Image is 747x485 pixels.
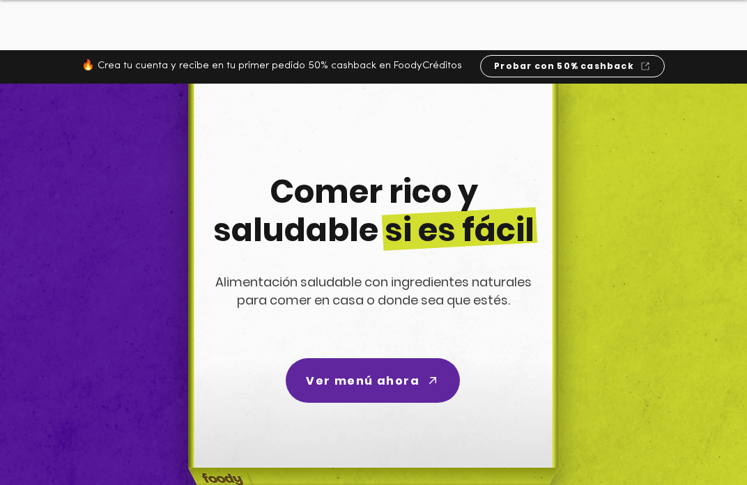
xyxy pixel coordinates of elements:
span: Alimentación saludable con ingredientes naturales para comer en casa o donde sea que estés. [215,273,532,309]
span: Ver menú ahora [306,372,419,390]
a: Probar con 50% cashback [480,55,665,77]
span: 🔥 Crea tu cuenta y recibe en tu primer pedido 50% cashback en FoodyCréditos [82,61,462,71]
span: Probar con 50% cashback [494,60,634,72]
span: Comer rico y saludable si es fácil [213,169,534,252]
a: Ver menú ahora [286,358,460,403]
